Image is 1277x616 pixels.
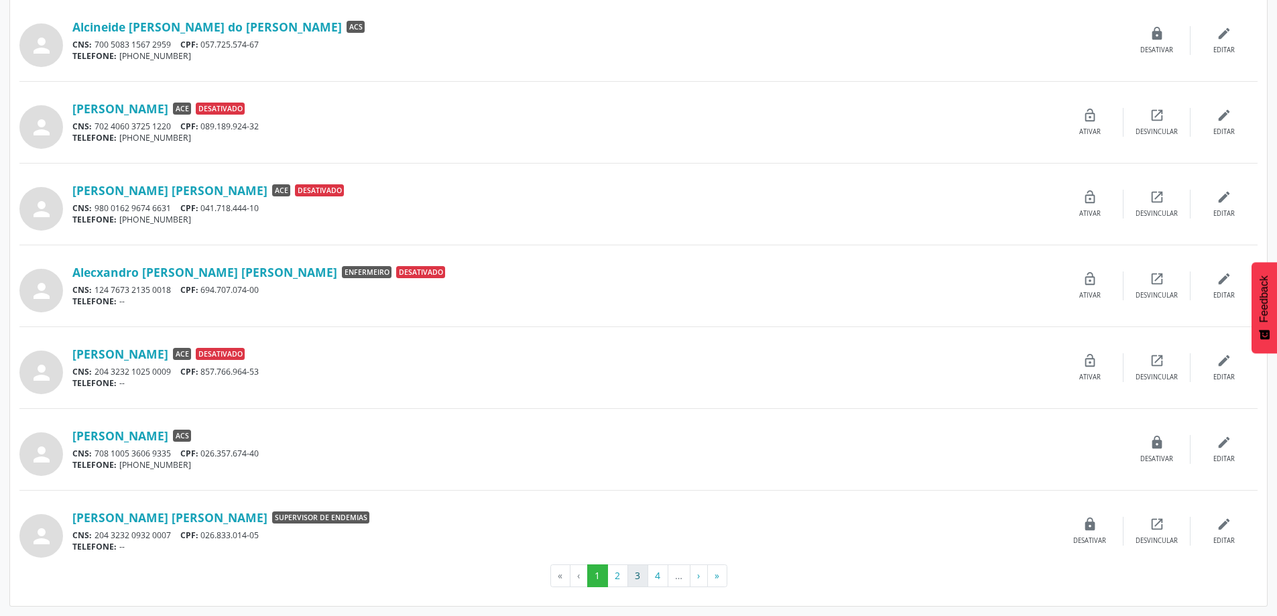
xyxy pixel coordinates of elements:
span: CPF: [180,39,198,50]
div: Ativar [1079,373,1101,382]
div: Desvincular [1136,291,1178,300]
span: Desativado [396,266,445,278]
span: TELEFONE: [72,296,117,307]
i: person [29,279,54,303]
div: Editar [1213,46,1235,55]
i: lock_open [1083,271,1097,286]
div: Editar [1213,209,1235,219]
span: Desativado [196,348,245,360]
div: [PHONE_NUMBER] [72,214,1056,225]
i: lock [1150,26,1164,41]
span: CNS: [72,366,92,377]
button: Go to page 4 [648,564,668,587]
span: TELEFONE: [72,377,117,389]
span: CPF: [180,284,198,296]
i: edit [1217,26,1231,41]
div: Ativar [1079,127,1101,137]
div: Editar [1213,536,1235,546]
i: lock_open [1083,108,1097,123]
i: person [29,442,54,467]
div: Editar [1213,127,1235,137]
div: 702 4060 3725 1220 089.189.924-32 [72,121,1056,132]
i: open_in_new [1150,517,1164,532]
span: Feedback [1258,275,1270,322]
i: lock_open [1083,353,1097,368]
a: Alecxandro [PERSON_NAME] [PERSON_NAME] [72,265,337,280]
div: [PHONE_NUMBER] [72,50,1123,62]
div: 204 3232 1025 0009 857.766.964-53 [72,366,1056,377]
span: CNS: [72,39,92,50]
a: [PERSON_NAME] [PERSON_NAME] [72,183,267,198]
span: CPF: [180,121,198,132]
span: CPF: [180,202,198,214]
span: ACS [347,21,365,33]
i: lock [1083,517,1097,532]
span: CPF: [180,448,198,459]
div: -- [72,377,1056,389]
button: Go to page 1 [587,564,608,587]
button: Feedback - Mostrar pesquisa [1252,262,1277,353]
div: 124 7673 2135 0018 694.707.074-00 [72,284,1056,296]
span: ACS [173,430,191,442]
i: open_in_new [1150,271,1164,286]
div: 700 5083 1567 2959 057.725.574-67 [72,39,1123,50]
div: Desvincular [1136,127,1178,137]
span: Enfermeiro [342,266,391,278]
span: TELEFONE: [72,459,117,471]
div: Desativar [1140,454,1173,464]
i: edit [1217,190,1231,204]
div: 204 3232 0932 0007 026.833.014-05 [72,530,1056,541]
span: ACE [173,103,191,115]
div: Ativar [1079,291,1101,300]
span: ACE [272,184,290,196]
i: person [29,197,54,221]
i: edit [1217,271,1231,286]
div: 708 1005 3606 9335 026.357.674-40 [72,448,1123,459]
i: edit [1217,108,1231,123]
div: Desvincular [1136,209,1178,219]
div: Desvincular [1136,536,1178,546]
a: [PERSON_NAME] [PERSON_NAME] [72,510,267,525]
span: CNS: [72,202,92,214]
a: [PERSON_NAME] [72,101,168,116]
button: Go to page 2 [607,564,628,587]
i: lock [1150,435,1164,450]
span: CNS: [72,284,92,296]
ul: Pagination [19,564,1258,587]
div: Editar [1213,373,1235,382]
i: person [29,34,54,58]
span: ACE [173,348,191,360]
div: Desvincular [1136,373,1178,382]
span: CNS: [72,448,92,459]
i: person [29,524,54,548]
i: edit [1217,517,1231,532]
a: [PERSON_NAME] [72,347,168,361]
div: [PHONE_NUMBER] [72,459,1123,471]
span: CNS: [72,121,92,132]
button: Go to next page [690,564,708,587]
span: TELEFONE: [72,541,117,552]
div: Desativar [1140,46,1173,55]
div: Ativar [1079,209,1101,219]
span: Desativado [295,184,344,196]
i: open_in_new [1150,108,1164,123]
div: -- [72,296,1056,307]
span: TELEFONE: [72,132,117,143]
span: TELEFONE: [72,214,117,225]
i: person [29,115,54,139]
a: Alcineide [PERSON_NAME] do [PERSON_NAME] [72,19,342,34]
a: [PERSON_NAME] [72,428,168,443]
i: open_in_new [1150,353,1164,368]
i: lock_open [1083,190,1097,204]
i: edit [1217,435,1231,450]
span: Desativado [196,103,245,115]
i: open_in_new [1150,190,1164,204]
div: -- [72,541,1056,552]
button: Go to page 3 [627,564,648,587]
div: 980 0162 9674 6631 041.718.444-10 [72,202,1056,214]
div: Editar [1213,454,1235,464]
i: person [29,361,54,385]
div: Editar [1213,291,1235,300]
div: [PHONE_NUMBER] [72,132,1056,143]
span: CPF: [180,366,198,377]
